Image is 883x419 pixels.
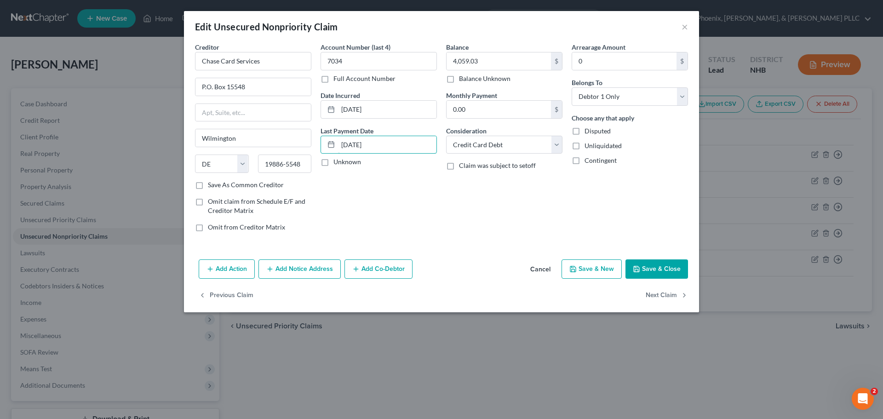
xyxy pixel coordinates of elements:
[551,52,562,70] div: $
[199,259,255,279] button: Add Action
[208,180,284,189] label: Save As Common Creditor
[572,42,625,52] label: Arrearage Amount
[572,79,602,86] span: Belongs To
[447,52,551,70] input: 0.00
[625,259,688,279] button: Save & Close
[446,126,487,136] label: Consideration
[446,91,497,100] label: Monthly Payment
[447,101,551,118] input: 0.00
[208,197,305,214] span: Omit claim from Schedule E/F and Creditor Matrix
[321,91,360,100] label: Date Incurred
[321,126,373,136] label: Last Payment Date
[344,259,413,279] button: Add Co-Debtor
[321,52,437,70] input: XXXX
[195,104,311,121] input: Apt, Suite, etc...
[333,74,396,83] label: Full Account Number
[446,42,469,52] label: Balance
[585,156,617,164] span: Contingent
[646,286,688,305] button: Next Claim
[551,101,562,118] div: $
[585,127,611,135] span: Disputed
[195,20,338,33] div: Edit Unsecured Nonpriority Claim
[852,388,874,410] iframe: Intercom live chat
[258,259,341,279] button: Add Notice Address
[338,101,436,118] input: MM/DD/YYYY
[195,78,311,96] input: Enter address...
[677,52,688,70] div: $
[459,161,536,169] span: Claim was subject to setoff
[195,52,311,70] input: Search creditor by name...
[208,223,285,231] span: Omit from Creditor Matrix
[199,286,253,305] button: Previous Claim
[572,113,634,123] label: Choose any that apply
[572,52,677,70] input: 0.00
[562,259,622,279] button: Save & New
[333,157,361,166] label: Unknown
[321,42,390,52] label: Account Number (last 4)
[523,260,558,279] button: Cancel
[338,136,436,154] input: MM/DD/YYYY
[195,43,219,51] span: Creditor
[682,21,688,32] button: ×
[585,142,622,149] span: Unliquidated
[871,388,878,395] span: 2
[195,129,311,147] input: Enter city...
[459,74,510,83] label: Balance Unknown
[258,155,312,173] input: Enter zip...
